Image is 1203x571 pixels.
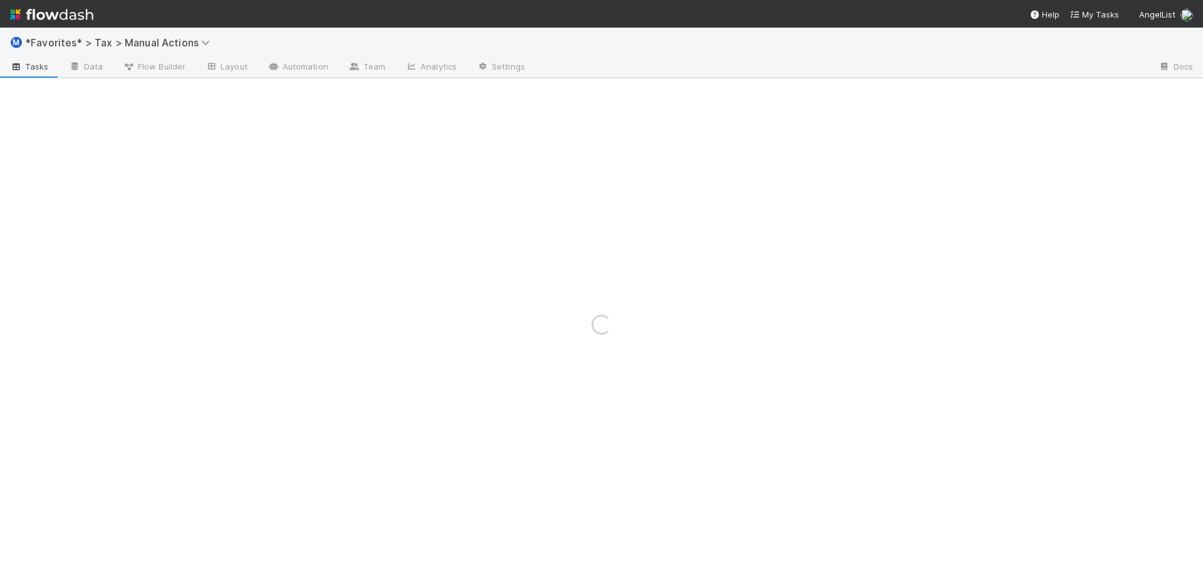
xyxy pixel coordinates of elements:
a: Data [59,58,113,78]
a: Team [338,58,395,78]
span: Ⓜ️ [10,37,23,48]
span: Flow Builder [123,60,185,73]
img: logo-inverted-e16ddd16eac7371096b0.svg [10,4,93,25]
a: Layout [195,58,258,78]
span: Tasks [10,60,49,73]
div: Help [1029,8,1060,21]
a: Flow Builder [113,58,195,78]
img: avatar_37569647-1c78-4889-accf-88c08d42a236.png [1180,9,1193,21]
a: Docs [1148,58,1203,78]
a: Analytics [395,58,467,78]
span: My Tasks [1070,9,1119,19]
span: AngelList [1139,9,1175,19]
a: Automation [258,58,338,78]
a: Settings [467,58,535,78]
span: *Favorites* > Tax > Manual Actions [25,36,216,49]
a: My Tasks [1070,8,1119,21]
